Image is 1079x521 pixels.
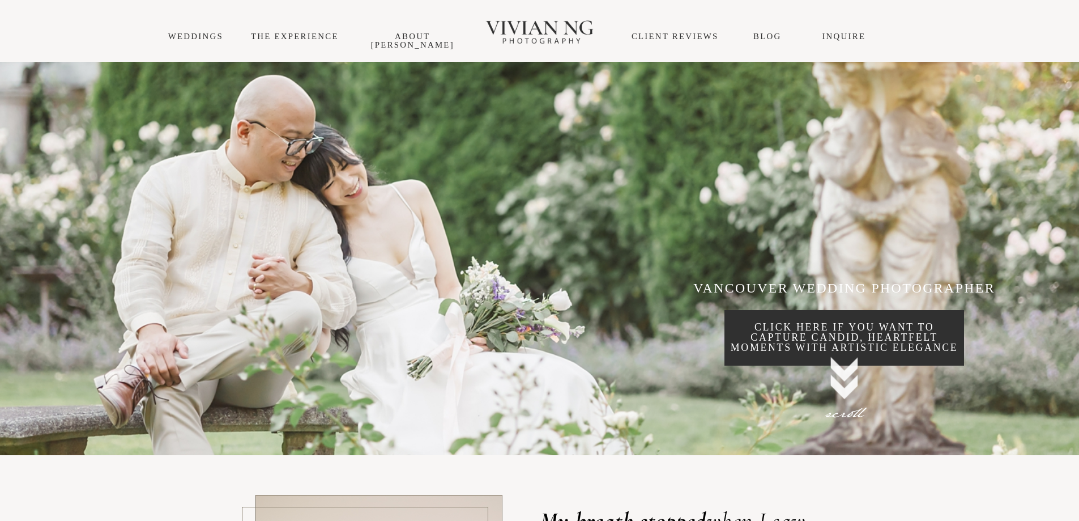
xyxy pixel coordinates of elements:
a: INQUIRE [822,32,865,41]
a: About [PERSON_NAME] [371,32,454,49]
span: VANCOUVER WEDDING PHOTOGRAPHER [693,281,995,295]
a: WEDDINGS [168,32,223,41]
a: Blog [753,32,781,41]
p: click here if you want to capture candid, heartfelt moments with artistic elegance [724,323,965,353]
a: CLIENT REVIEWS [632,32,719,41]
span: scroll [825,400,863,428]
a: THE EXPERIENCE [251,32,339,41]
a: click here if you want to capture candid, heartfelt moments with artistic elegance [724,310,965,366]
